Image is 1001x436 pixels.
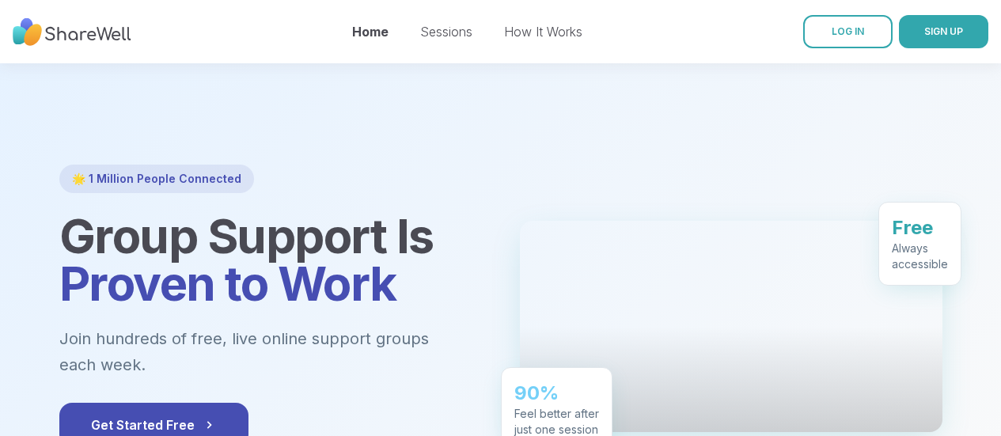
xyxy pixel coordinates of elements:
img: ShareWell Nav Logo [13,10,131,54]
a: How It Works [504,24,582,40]
span: LOG IN [832,25,864,37]
div: 🌟 1 Million People Connected [59,165,254,193]
h1: Group Support Is [59,212,482,307]
button: SIGN UP [899,15,988,48]
div: 90% [514,381,599,406]
a: LOG IN [803,15,893,48]
p: Join hundreds of free, live online support groups each week. [59,326,482,377]
div: Always accessible [892,241,948,272]
div: Free [892,215,948,241]
span: Get Started Free [91,415,217,434]
span: Proven to Work [59,255,396,312]
span: SIGN UP [924,25,963,37]
a: Sessions [420,24,472,40]
a: Home [352,24,389,40]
